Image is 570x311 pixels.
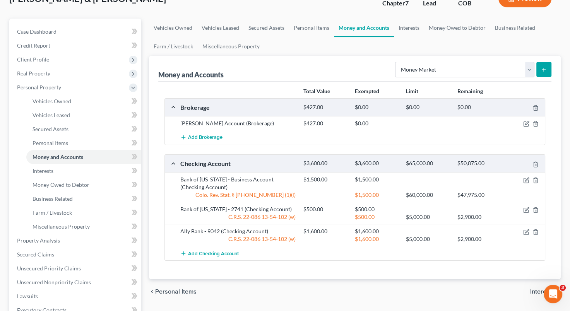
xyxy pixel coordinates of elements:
div: $427.00 [300,104,351,111]
a: Unsecured Priority Claims [11,261,141,275]
div: C.R.S. 22-086 13-54-102 (w) [176,235,300,243]
a: Case Dashboard [11,25,141,39]
div: Money and Accounts [158,70,224,79]
strong: Limit [406,88,418,94]
div: [PERSON_NAME] Account (Brokerage) [176,120,300,127]
a: Business Related [490,19,540,37]
a: Money Owed to Debtor [26,178,141,192]
span: Personal Items [155,289,197,295]
a: Interests [26,164,141,178]
div: $65,000.00 [402,160,453,167]
span: Client Profile [17,56,49,63]
div: $0.00 [454,104,505,111]
div: Colo. Rev. Stat. § [PHONE_NUMBER] (1)(i) [176,191,300,199]
span: Farm / Livestock [33,209,72,216]
div: $500.00 [300,205,351,213]
div: $2,900.00 [454,235,505,243]
a: Vehicles Leased [26,108,141,122]
div: Checking Account [176,159,300,167]
a: Secured Assets [26,122,141,136]
div: $60,000.00 [402,191,453,199]
button: chevron_left Personal Items [149,289,197,295]
i: chevron_left [149,289,155,295]
a: Miscellaneous Property [26,220,141,234]
div: $3,600.00 [351,160,402,167]
span: Add Checking Account [188,250,239,256]
button: Add Checking Account [180,246,239,260]
a: Farm / Livestock [149,37,198,56]
span: Money and Accounts [33,154,83,160]
span: 3 [560,285,566,291]
div: $3,600.00 [300,160,351,167]
a: Secured Claims [11,248,141,261]
button: Add Brokerage [180,130,223,145]
span: Vehicles Leased [33,112,70,118]
span: Add Brokerage [188,135,223,141]
a: Farm / Livestock [26,206,141,220]
span: Vehicles Owned [33,98,71,104]
span: Secured Assets [33,126,68,132]
span: Lawsuits [17,293,38,299]
span: Personal Property [17,84,61,91]
a: Miscellaneous Property [198,37,264,56]
span: Real Property [17,70,50,77]
div: $50,875.00 [454,160,505,167]
strong: Remaining [457,88,483,94]
div: $1,500.00 [351,191,402,199]
iframe: Intercom live chat [544,285,562,303]
div: $0.00 [402,104,453,111]
div: $1,500.00 [300,176,351,183]
a: Interests [394,19,424,37]
div: $0.00 [351,104,402,111]
div: $2,900.00 [454,213,505,221]
span: Business Related [33,195,73,202]
span: Miscellaneous Property [33,223,90,230]
div: $5,000.00 [402,213,453,221]
button: Interests chevron_right [530,289,561,295]
a: Business Related [26,192,141,206]
span: Unsecured Nonpriority Claims [17,279,91,285]
span: Interests [33,167,53,174]
a: Personal Items [26,136,141,150]
div: $47,975.00 [454,191,505,199]
strong: Exempted [355,88,379,94]
strong: Total Value [303,88,330,94]
div: Bank of [US_STATE] - 2741 (Checking Account) [176,205,300,213]
span: Property Analysis [17,237,60,244]
a: Unsecured Nonpriority Claims [11,275,141,289]
a: Secured Assets [244,19,289,37]
span: Personal Items [33,140,68,146]
div: $5,000.00 [402,235,453,243]
a: Vehicles Leased [197,19,244,37]
span: Interests [530,289,555,295]
a: Property Analysis [11,234,141,248]
a: Personal Items [289,19,334,37]
div: Ally Bank - 9042 (Checking Account) [176,227,300,235]
span: Money Owed to Debtor [33,181,89,188]
div: C.R.S. 22-086 13-54-102 (w) [176,213,300,221]
a: Money and Accounts [26,150,141,164]
span: Secured Claims [17,251,54,258]
span: Case Dashboard [17,28,56,35]
a: Vehicles Owned [26,94,141,108]
div: Bank of [US_STATE] - Business Account (Checking Account) [176,176,300,191]
div: $0.00 [351,120,402,127]
div: $500.00 [351,213,402,221]
div: $1,500.00 [351,176,402,183]
span: Unsecured Priority Claims [17,265,81,272]
div: $1,600.00 [351,227,402,235]
div: $500.00 [351,205,402,213]
a: Money Owed to Debtor [424,19,490,37]
a: Vehicles Owned [149,19,197,37]
div: Brokerage [176,103,300,111]
div: $1,600.00 [300,227,351,235]
div: $427.00 [300,120,351,127]
span: Credit Report [17,42,50,49]
a: Credit Report [11,39,141,53]
div: $1,600.00 [351,235,402,243]
a: Lawsuits [11,289,141,303]
a: Money and Accounts [334,19,394,37]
